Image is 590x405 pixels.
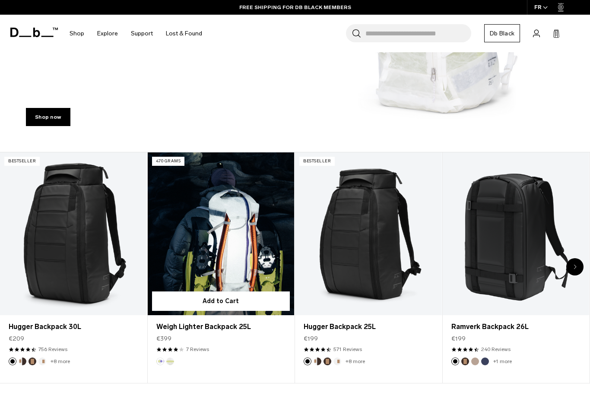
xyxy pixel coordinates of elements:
a: Lost & Found [166,18,202,49]
a: +8 more [346,358,365,364]
a: 240 reviews [481,345,511,353]
a: Shop [70,18,84,49]
a: 756 reviews [38,345,67,353]
span: €199 [451,334,466,343]
button: Oatmilk [333,358,341,365]
button: Espresso [29,358,36,365]
a: Ramverk Backpack 26L [443,152,590,315]
span: €209 [9,334,24,343]
button: Black Out [451,358,459,365]
div: 2 / 20 [148,152,295,383]
a: Weigh Lighter Backpack 25L [156,322,286,332]
a: Db Black [484,24,520,42]
nav: Main Navigation [63,15,209,52]
p: Bestseller [4,157,40,166]
div: Next slide [566,258,584,275]
button: Diffusion [166,358,174,365]
button: Black Out [9,358,16,365]
button: Fogbow Beige [471,358,479,365]
span: €199 [304,334,318,343]
button: Add to Cart [152,291,290,311]
button: Espresso [461,358,469,365]
a: Hugger Backpack 30L [9,322,138,332]
div: 3 / 20 [295,152,443,383]
button: Espresso [324,358,331,365]
a: Support [131,18,153,49]
p: Bestseller [299,157,335,166]
button: Aurora [156,358,164,365]
a: +8 more [51,358,70,364]
button: Blue Hour [481,358,489,365]
a: FREE SHIPPING FOR DB BLACK MEMBERS [239,3,351,11]
a: Hugger Backpack 25L [295,152,442,315]
a: 7 reviews [186,345,209,353]
button: Black Out [304,358,311,365]
a: +1 more [493,358,512,364]
a: Explore [97,18,118,49]
a: Ramverk Backpack 26L [451,322,581,332]
a: 571 reviews [333,345,362,353]
span: €399 [156,334,171,343]
a: Weigh Lighter Backpack 25L [148,152,295,315]
p: 470 grams [152,157,185,166]
a: Shop now [26,108,70,126]
a: Hugger Backpack 25L [304,322,433,332]
button: Cappuccino [314,358,321,365]
button: Oatmilk [38,358,46,365]
button: Cappuccino [19,358,26,365]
